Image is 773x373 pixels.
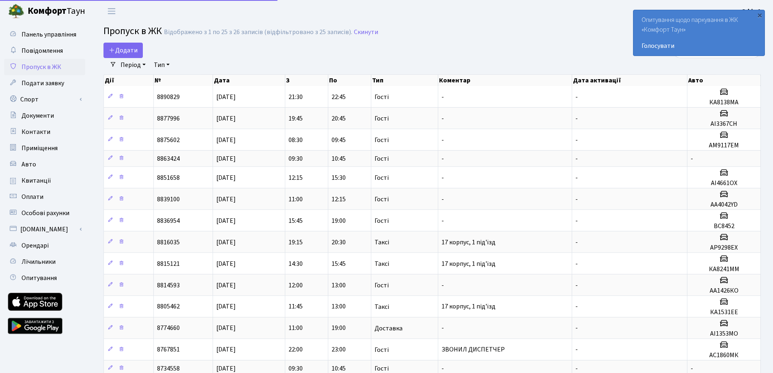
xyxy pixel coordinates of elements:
[375,155,389,162] span: Гості
[109,46,138,55] span: Додати
[438,75,572,86] th: Коментар
[691,364,693,373] span: -
[157,114,180,123] span: 8877996
[157,154,180,163] span: 8863424
[157,93,180,101] span: 8890829
[375,365,389,372] span: Гості
[575,173,578,182] span: -
[642,41,756,51] a: Голосувати
[4,140,85,156] a: Приміщення
[101,4,122,18] button: Переключити навігацію
[216,93,236,101] span: [DATE]
[328,75,371,86] th: По
[22,63,61,71] span: Пропуск в ЖК
[375,239,389,246] span: Таксі
[375,304,389,310] span: Таксі
[575,364,578,373] span: -
[756,11,764,19] div: ×
[157,216,180,225] span: 8836954
[691,201,757,209] h5: АА4042YD
[441,114,444,123] span: -
[441,195,444,204] span: -
[289,259,303,268] span: 14:30
[4,221,85,237] a: [DOMAIN_NAME]
[575,195,578,204] span: -
[289,281,303,290] span: 12:00
[289,302,303,311] span: 11:45
[103,43,143,58] a: Додати
[371,75,438,86] th: Тип
[154,75,213,86] th: №
[691,351,757,359] h5: АС1860МК
[332,154,346,163] span: 10:45
[216,114,236,123] span: [DATE]
[117,58,149,72] a: Період
[22,111,54,120] span: Документи
[4,189,85,205] a: Оплати
[289,93,303,101] span: 21:30
[375,218,389,224] span: Гості
[375,261,389,267] span: Таксі
[216,238,236,247] span: [DATE]
[216,195,236,204] span: [DATE]
[216,136,236,144] span: [DATE]
[22,257,56,266] span: Лічильники
[375,325,403,332] span: Доставка
[691,330,757,338] h5: AI1353MO
[4,59,85,75] a: Пропуск в ЖК
[691,120,757,128] h5: АІ3367СН
[104,75,154,86] th: Дії
[216,259,236,268] span: [DATE]
[4,237,85,254] a: Орендарі
[289,114,303,123] span: 19:45
[741,7,763,16] b: Офіс 1.
[332,324,346,333] span: 19:00
[691,244,757,252] h5: АР9298ЕХ
[375,347,389,353] span: Гості
[289,195,303,204] span: 11:00
[22,46,63,55] span: Повідомлення
[289,238,303,247] span: 19:15
[213,75,285,86] th: Дата
[28,4,67,17] b: Комфорт
[575,345,578,354] span: -
[575,281,578,290] span: -
[332,93,346,101] span: 22:45
[441,238,495,247] span: 17 корпус, 1 під'їзд
[157,324,180,333] span: 8774660
[375,137,389,143] span: Гості
[22,192,43,201] span: Оплати
[22,209,69,218] span: Особові рахунки
[575,259,578,268] span: -
[441,259,495,268] span: 17 корпус, 1 під'їзд
[691,179,757,187] h5: АІ4661ОХ
[157,302,180,311] span: 8805462
[441,154,444,163] span: -
[216,364,236,373] span: [DATE]
[332,345,346,354] span: 23:00
[164,28,352,36] div: Відображено з 1 по 25 з 26 записів (відфільтровано з 25 записів).
[22,160,36,169] span: Авто
[332,195,346,204] span: 12:15
[441,281,444,290] span: -
[375,175,389,181] span: Гості
[216,216,236,225] span: [DATE]
[216,324,236,333] span: [DATE]
[691,222,757,230] h5: ВС8452
[157,136,180,144] span: 8875602
[8,3,24,19] img: logo.png
[157,281,180,290] span: 8814593
[691,265,757,273] h5: КА8241ММ
[691,308,757,316] h5: КА1531ЕЕ
[28,4,85,18] span: Таун
[285,75,328,86] th: З
[441,324,444,333] span: -
[289,173,303,182] span: 12:15
[575,93,578,101] span: -
[157,345,180,354] span: 8767851
[575,114,578,123] span: -
[575,238,578,247] span: -
[332,216,346,225] span: 19:00
[216,281,236,290] span: [DATE]
[633,10,764,56] div: Опитування щодо паркування в ЖК «Комфорт Таун»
